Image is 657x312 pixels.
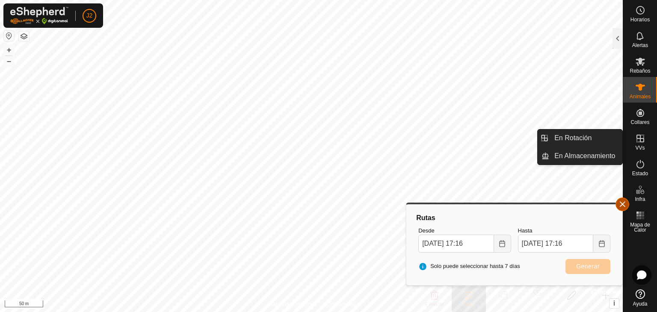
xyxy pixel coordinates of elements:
[623,286,657,310] a: Ayuda
[576,263,600,270] span: Generar
[610,299,619,308] button: i
[630,68,650,74] span: Rebaños
[267,301,317,309] a: Política de Privacidad
[633,301,648,306] span: Ayuda
[593,235,610,253] button: Choose Date
[554,133,592,143] span: En Rotación
[518,227,610,235] label: Hasta
[418,262,520,271] span: Solo puede seleccionar hasta 7 días
[86,11,93,20] span: J2
[632,43,648,48] span: Alertas
[630,120,649,125] span: Collares
[554,151,615,161] span: En Almacenamiento
[4,56,14,66] button: –
[632,171,648,176] span: Estado
[613,300,615,307] span: i
[415,213,614,223] div: Rutas
[565,259,610,274] button: Generar
[549,147,622,165] a: En Almacenamiento
[635,197,645,202] span: Infra
[630,94,651,99] span: Animales
[418,227,511,235] label: Desde
[4,45,14,55] button: +
[549,130,622,147] a: En Rotación
[630,17,650,22] span: Horarios
[538,130,622,147] li: En Rotación
[327,301,355,309] a: Contáctenos
[19,31,29,41] button: Capas del Mapa
[625,222,655,233] span: Mapa de Calor
[4,31,14,41] button: Restablecer Mapa
[10,7,68,24] img: Logo Gallagher
[635,145,645,150] span: VVs
[494,235,511,253] button: Choose Date
[538,147,622,165] li: En Almacenamiento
